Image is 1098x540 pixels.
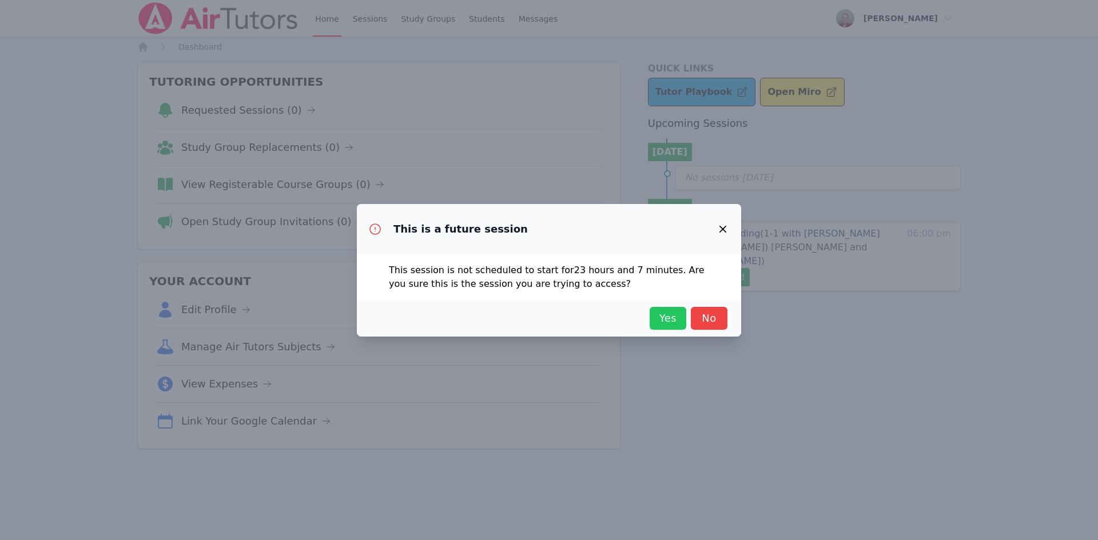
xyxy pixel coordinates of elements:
span: Yes [655,310,681,326]
h3: This is a future session [393,222,528,236]
p: This session is not scheduled to start for 23 hours and 7 minutes . Are you sure this is the sess... [389,263,709,291]
span: No [697,310,722,326]
button: No [691,307,727,330]
button: Yes [650,307,686,330]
